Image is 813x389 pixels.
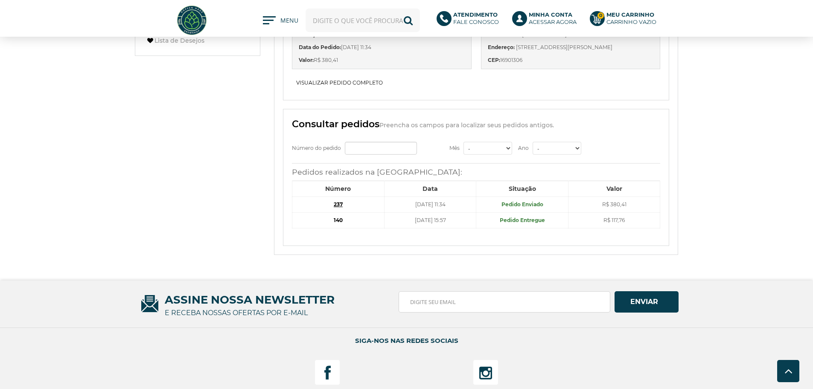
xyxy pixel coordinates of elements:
span: ASSINE NOSSA NEWSLETTER [135,287,679,313]
span: [DATE] 11:34 [415,201,446,208]
span: R$ 380,41 [314,57,338,63]
b: Endereço: [488,44,515,50]
b: Data do Pedido: [299,44,341,50]
a: AtendimentoFale conosco [437,11,504,30]
h5: Data [388,184,473,193]
input: Digite seu email [399,291,610,313]
p: e receba nossas ofertas por e-mail [165,307,308,319]
span: [DATE] 15:57 [415,217,446,223]
span: MENU [280,16,297,29]
a: Visualizar pedido completo [292,78,387,87]
b: CEP: [488,57,500,63]
select: Ano [533,142,581,155]
b: Valor: [299,57,314,63]
b: Atendimento [453,11,498,18]
input: Número do pedido [345,142,417,155]
span: R$ 117,76 [603,217,625,223]
button: Assinar [615,291,679,313]
button: MENU [263,16,297,25]
a: Minha ContaAcessar agora [512,11,581,30]
span: Ano [518,145,529,151]
a: Lista de Desejos [144,35,251,46]
a: 140 [334,217,343,223]
span: R$ 380,41 [602,201,627,208]
h5: Valor [572,184,657,193]
h3: Consultar pedidos [292,116,660,133]
button: buscar [587,143,629,154]
b: Pedido Entregue [500,217,545,223]
strong: 0 [597,12,604,19]
a: 237 [334,201,343,208]
img: Hopfen Haus BrewShop [176,4,208,36]
span: Mês [449,145,460,151]
button: Buscar [396,9,420,32]
a: Siga nos no Facebook [315,360,340,385]
input: Digite o que você procura [306,9,420,32]
p: Acessar agora [529,11,577,26]
small: Preencha os campos para localizar seus pedidos antigos. [379,121,554,129]
h4: Pedidos realizados na [GEOGRAPHIC_DATA]: [292,168,660,176]
span: Número do pedido [292,145,341,151]
span: [STREET_ADDRESS][PERSON_NAME] [516,44,612,50]
div: Carrinho Vazio [606,18,656,26]
h5: Número [296,184,381,193]
b: Meu Carrinho [606,11,654,18]
span: [DATE] 11:34 [341,44,371,50]
h5: Situação [480,184,565,193]
b: Minha Conta [529,11,572,18]
b: Pedido Enviado [501,201,543,208]
p: Fale conosco [453,11,499,26]
a: Siga nos no Instagram [473,360,498,385]
span: 16901306 [500,57,522,63]
select: Mês [463,142,512,155]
